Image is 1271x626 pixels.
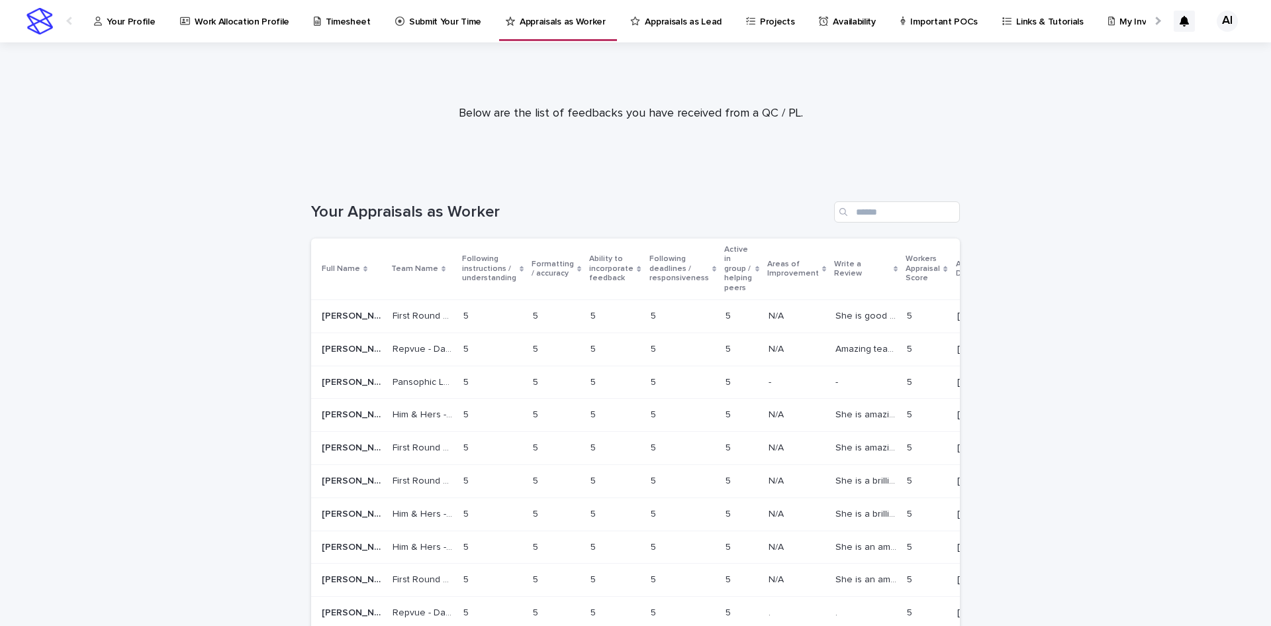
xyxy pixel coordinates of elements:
[463,341,471,355] p: 5
[726,539,733,553] p: 5
[957,509,998,520] p: [DATE]
[651,539,659,553] p: 5
[393,308,455,322] p: First Round Capital: Zoom Recordings for Pitch Discussions
[835,407,899,421] p: She is amazing team member with good attention to detail
[835,473,899,487] p: She is a brilliant team member. Is responsive, responsible and submits her work with good quality...
[769,473,786,487] p: N/A
[956,257,990,282] p: Appraisal Date
[907,539,915,553] p: 5
[311,531,1019,564] tr: [PERSON_NAME][PERSON_NAME] Him & Hers - Content Upload + OptimizationHim & Hers - Content Upload ...
[651,506,659,520] p: 5
[311,333,1019,366] tr: [PERSON_NAME][PERSON_NAME] Repvue - Daily Ratings ReviewRepvue - Daily Ratings Review 55 55 55 55...
[834,257,890,282] p: Write a Review
[590,605,598,619] p: 5
[726,407,733,421] p: 5
[533,407,541,421] p: 5
[590,506,598,520] p: 5
[533,506,541,520] p: 5
[463,407,471,421] p: 5
[907,440,915,454] p: 5
[322,506,385,520] p: Aliyah Imran
[311,203,829,222] h1: Your Appraisals as Worker
[835,374,841,388] p: -
[835,440,899,454] p: She is amazing team member with good attention to detail
[769,572,786,586] p: N/A
[651,407,659,421] p: 5
[769,506,786,520] p: N/A
[590,374,598,388] p: 5
[957,344,998,355] p: [DATE]
[322,539,385,553] p: Aliyah Imran
[907,374,915,388] p: 5
[767,257,819,282] p: Areas of Improvement
[651,572,659,586] p: 5
[322,440,385,454] p: Aliyah Imran
[311,432,1019,465] tr: [PERSON_NAME][PERSON_NAME] First Round Capital: Zoom Recordings for Pitch DiscussionsFirst Round ...
[393,341,455,355] p: Repvue - Daily Ratings Review
[726,473,733,487] p: 5
[322,407,385,421] p: Aliyah Imran
[957,311,998,322] p: [DATE]
[590,473,598,487] p: 5
[589,252,634,286] p: Ability to incorporate feedback
[590,308,598,322] p: 5
[463,308,471,322] p: 5
[957,409,998,421] p: [DATE]
[726,572,733,586] p: 5
[651,374,659,388] p: 5
[533,605,541,619] p: 5
[533,341,541,355] p: 5
[393,440,455,454] p: First Round Capital: Zoom Recordings for Pitch Discussions
[463,374,471,388] p: 5
[393,473,455,487] p: First Round Capital: Zoom Recordings for Pitch Discussions
[322,341,385,355] p: Aliyah Imran
[590,407,598,421] p: 5
[651,440,659,454] p: 5
[907,572,915,586] p: 5
[311,464,1019,497] tr: [PERSON_NAME][PERSON_NAME] First Round Capital: Zoom Recordings for Pitch DiscussionsFirst Round ...
[463,605,471,619] p: 5
[393,374,455,388] p: Pansophic Learning - Establishing Documented Standards for Accounting Work Orders
[907,407,915,421] p: 5
[311,366,1019,399] tr: [PERSON_NAME][PERSON_NAME] Pansophic Learning - Establishing Documented Standards for Accounting ...
[769,539,786,553] p: N/A
[590,572,598,586] p: 5
[769,308,786,322] p: N/A
[835,308,899,322] p: She is good at work
[26,8,53,34] img: stacker-logo-s-only.png
[957,443,998,454] p: [DATE]
[651,605,659,619] p: 5
[835,506,899,520] p: She is a brilliant team member. Is responsive, responsible and submits her work with good quality...
[835,572,899,586] p: She is an amazing team member
[533,572,541,586] p: 5
[322,572,385,586] p: Aliyah Imran
[462,252,516,286] p: Following instructions / understanding
[651,341,659,355] p: 5
[726,341,733,355] p: 5
[322,605,385,619] p: Aliyah Imran
[835,539,899,553] p: She is an amazing team member
[907,506,915,520] p: 5
[463,539,471,553] p: 5
[463,440,471,454] p: 5
[907,605,915,619] p: 5
[532,257,574,282] p: Formatting / accuracy
[726,506,733,520] p: 5
[906,252,940,286] p: Workers Appraisal Score
[322,308,385,322] p: Aliyah Imran
[651,473,659,487] p: 5
[907,308,915,322] p: 5
[590,341,598,355] p: 5
[724,242,752,295] p: Active in group / helping peers
[391,262,438,276] p: Team Name
[957,607,998,619] p: [DATE]
[769,374,774,388] p: -
[769,341,786,355] p: N/A
[590,539,598,553] p: 5
[834,201,960,223] input: Search
[311,497,1019,531] tr: [PERSON_NAME][PERSON_NAME] Him & Hers - Content Upload + OptimizationHim & Hers - Content Upload ...
[769,605,773,619] p: .
[957,377,998,388] p: [DATE]
[769,440,786,454] p: N/A
[533,440,541,454] p: 5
